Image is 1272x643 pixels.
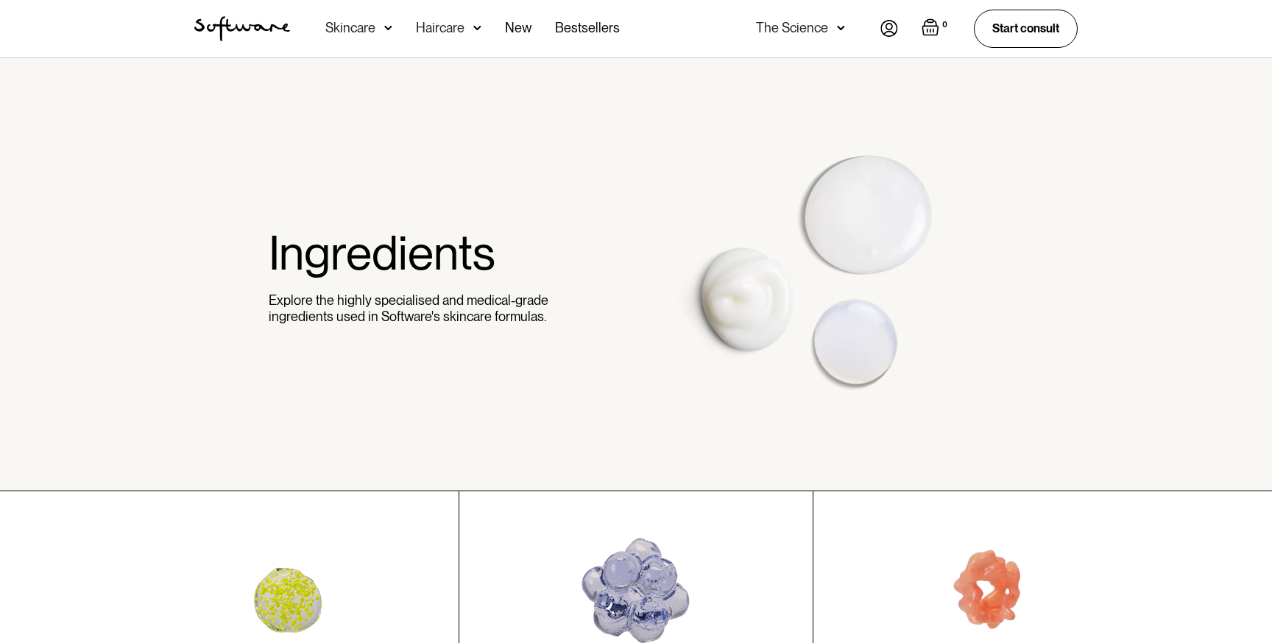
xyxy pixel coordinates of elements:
[194,16,290,41] a: home
[416,21,464,35] div: Haircare
[473,21,481,35] img: arrow down
[194,16,290,41] img: Software Logo
[939,18,950,32] div: 0
[269,292,555,324] p: Explore the highly specialised and medical-grade ingredients used in Software's skincare formulas.
[922,18,950,39] a: Open cart
[325,21,375,35] div: Skincare
[837,21,845,35] img: arrow down
[756,21,828,35] div: The Science
[269,225,555,281] h1: Ingredients
[384,21,392,35] img: arrow down
[974,10,1078,47] a: Start consult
